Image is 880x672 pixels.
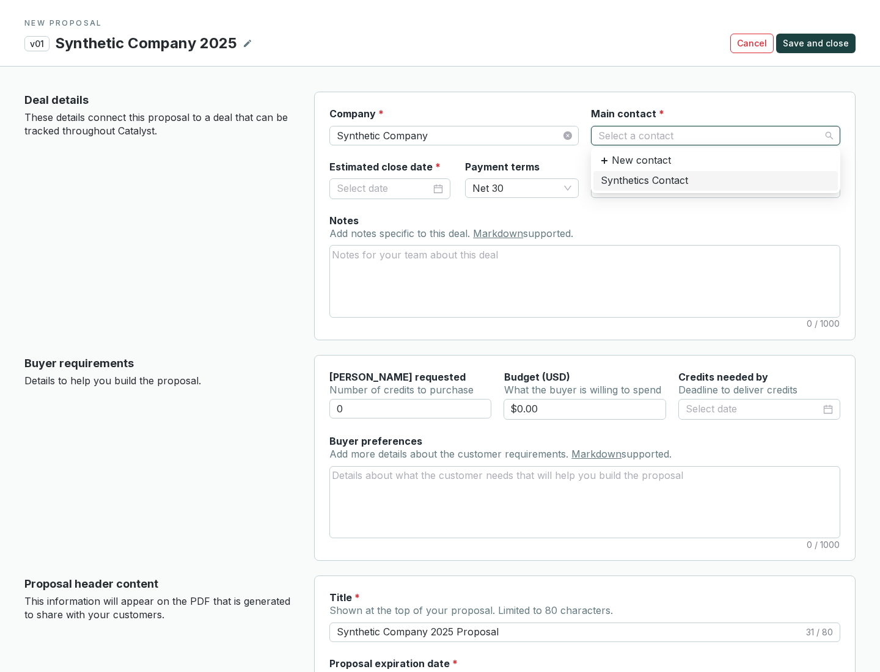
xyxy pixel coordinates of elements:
[612,154,671,167] p: New contact
[329,657,458,670] label: Proposal expiration date
[776,34,856,53] button: Save and close
[24,92,295,109] p: Deal details
[523,227,573,239] span: supported.
[678,370,768,384] label: Credits needed by
[24,111,295,137] p: These details connect this proposal to a deal that can be tracked throughout Catalyst.
[337,126,571,145] span: Synthetic Company
[329,214,359,227] label: Notes
[465,160,540,173] label: Payment terms
[504,371,570,383] span: Budget (USD)
[473,227,523,239] a: Markdown
[329,107,384,120] label: Company
[329,604,613,616] span: Shown at the top of your proposal. Limited to 80 characters.
[472,179,571,197] span: Net 30
[24,374,295,388] p: Details to help you build the proposal.
[24,18,856,28] p: NEW PROPOSAL
[678,384,798,396] span: Deadline to deliver credits
[329,227,473,239] span: Add notes specific to this deal.
[329,160,441,173] label: Estimated close date
[329,591,360,604] label: Title
[571,448,621,460] a: Markdown
[24,36,50,51] p: v01
[686,401,821,417] input: Select date
[591,107,664,120] label: Main contact
[504,384,661,396] span: What the buyer is willing to spend
[329,448,571,460] span: Add more details about the customer requirements.
[601,174,831,188] div: Synthetics Contact
[563,131,572,140] span: close-circle
[54,33,238,54] p: Synthetic Company 2025
[806,626,833,638] span: 31 / 80
[621,448,672,460] span: supported.
[737,37,767,49] span: Cancel
[329,434,422,448] label: Buyer preferences
[24,355,295,372] p: Buyer requirements
[329,370,466,384] label: [PERSON_NAME] requested
[337,181,431,197] input: Select date
[783,37,849,49] span: Save and close
[329,384,474,396] span: Number of credits to purchase
[730,34,774,53] button: Cancel
[24,575,295,593] p: Proposal header content
[593,171,838,191] div: Synthetics Contact
[593,150,838,171] div: New contact
[24,595,295,621] p: This information will appear on the PDF that is generated to share with your customers.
